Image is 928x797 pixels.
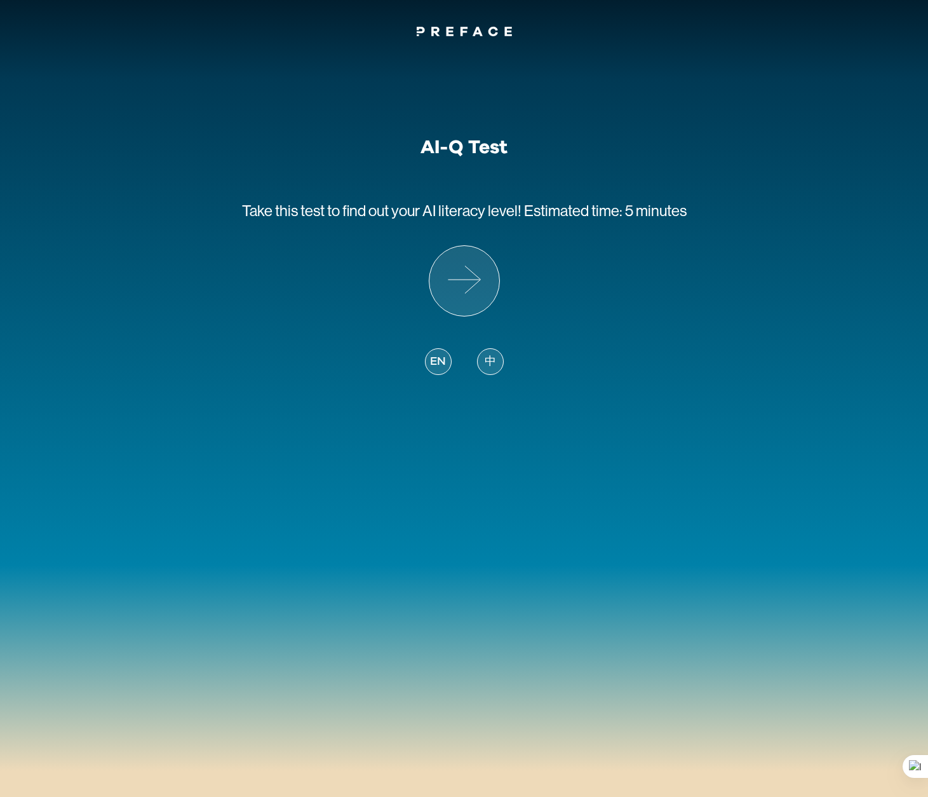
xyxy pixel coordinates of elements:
span: EN [430,353,445,371]
span: 中 [485,353,496,371]
h1: AI-Q Test [420,136,508,159]
span: Take this test to [242,202,340,219]
span: Estimated time: 5 minutes [524,202,687,219]
span: find out your AI literacy level! [342,202,521,219]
